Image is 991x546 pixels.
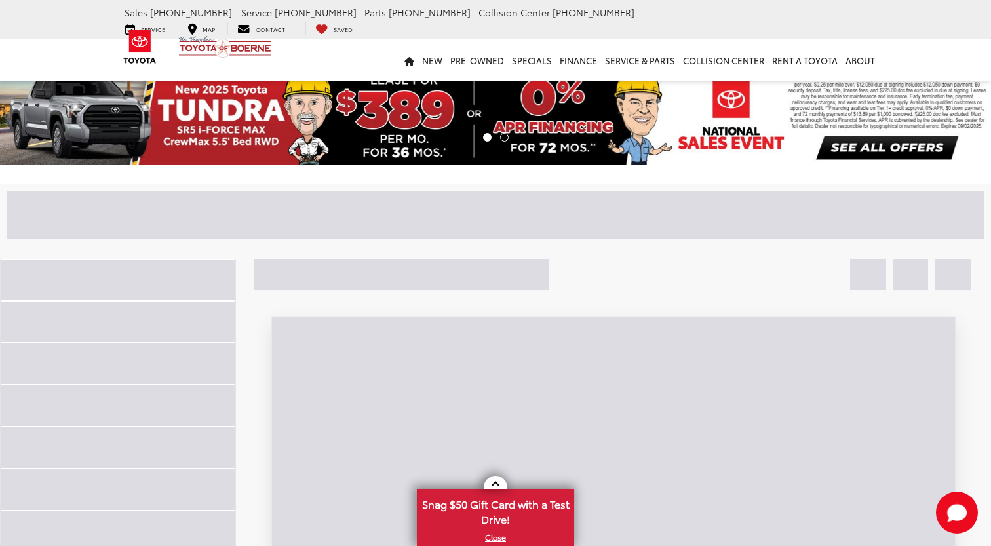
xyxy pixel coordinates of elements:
a: New [418,39,446,81]
img: Vic Vaughan Toyota of Boerne [178,35,272,58]
a: About [842,39,879,81]
button: Toggle Chat Window [936,492,978,534]
a: Collision Center [679,39,768,81]
span: Parts [364,6,386,19]
a: Rent a Toyota [768,39,842,81]
span: Service [241,6,272,19]
a: Home [400,39,418,81]
img: Toyota [115,26,165,68]
a: Finance [556,39,601,81]
span: [PHONE_NUMBER] [389,6,471,19]
a: Pre-Owned [446,39,508,81]
span: Collision Center [478,6,550,19]
a: Service [115,22,175,35]
a: Map [178,22,225,35]
a: Contact [227,22,295,35]
a: My Saved Vehicles [305,22,362,35]
a: Service & Parts: Opens in a new tab [601,39,679,81]
span: Sales [125,6,147,19]
span: [PHONE_NUMBER] [553,6,634,19]
a: Specials [508,39,556,81]
span: [PHONE_NUMBER] [275,6,357,19]
span: Saved [334,25,353,33]
svg: Start Chat [936,492,978,534]
span: Snag $50 Gift Card with a Test Drive! [418,490,573,530]
span: [PHONE_NUMBER] [150,6,232,19]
